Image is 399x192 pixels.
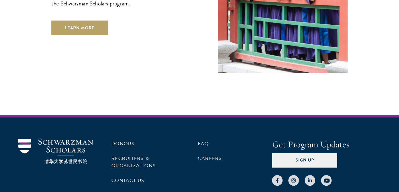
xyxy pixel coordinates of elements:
[272,139,381,151] h4: Get Program Updates
[198,140,209,147] a: FAQ
[111,155,156,169] a: Recruiters & Organizations
[198,155,222,162] a: Careers
[111,140,135,147] a: Donors
[272,153,337,168] button: Sign Up
[111,177,144,184] a: Contact Us
[51,21,108,35] a: Learn More
[18,139,93,164] img: Schwarzman Scholars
